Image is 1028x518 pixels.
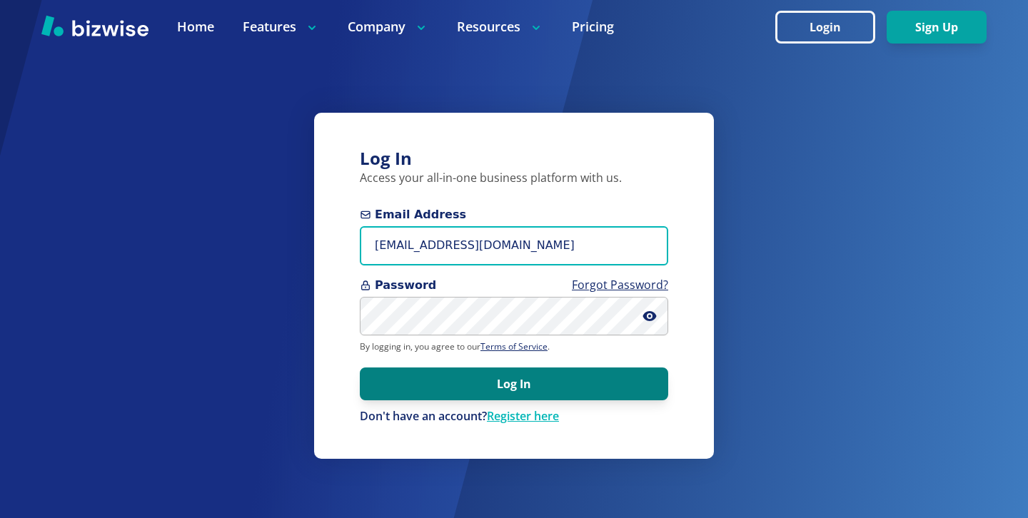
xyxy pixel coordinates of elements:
[360,341,668,352] p: By logging in, you agree to our .
[480,340,548,352] a: Terms of Service
[487,408,559,424] a: Register here
[360,409,668,425] p: Don't have an account?
[360,147,668,171] h3: Log In
[360,409,668,425] div: Don't have an account?Register here
[360,277,668,294] span: Password
[360,171,668,186] p: Access your all-in-one business platform with us.
[572,18,614,36] a: Pricing
[887,21,987,34] a: Sign Up
[775,11,875,44] button: Login
[243,18,319,36] p: Features
[887,11,987,44] button: Sign Up
[775,21,887,34] a: Login
[360,206,668,223] span: Email Address
[572,277,668,293] a: Forgot Password?
[360,226,668,265] input: you@example.com
[177,18,214,36] a: Home
[360,367,668,400] button: Log In
[41,15,148,36] img: Bizwise Logo
[457,18,543,36] p: Resources
[348,18,428,36] p: Company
